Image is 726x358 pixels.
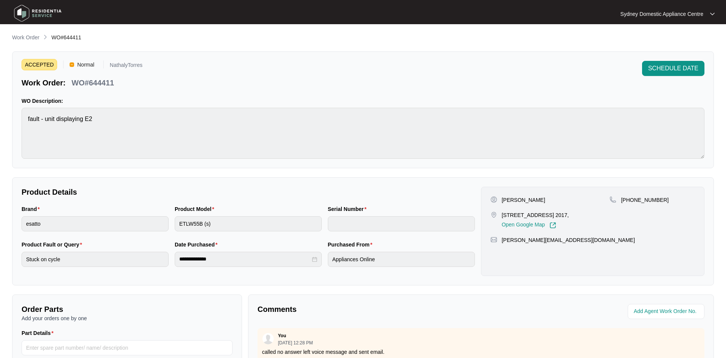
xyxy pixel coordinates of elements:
input: Date Purchased [179,255,310,263]
p: Order Parts [22,304,233,315]
p: [STREET_ADDRESS] 2017, [502,211,569,219]
img: Vercel Logo [70,62,74,67]
input: Serial Number [328,216,475,231]
input: Brand [22,216,169,231]
p: Product Details [22,187,475,197]
input: Part Details [22,340,233,355]
label: Product Model [175,205,217,213]
img: dropdown arrow [710,12,715,16]
textarea: fault - unit displaying E2 [22,108,704,159]
p: Comments [258,304,476,315]
p: [DATE] 12:28 PM [278,341,313,345]
img: residentia service logo [11,2,64,25]
p: [PERSON_NAME][EMAIL_ADDRESS][DOMAIN_NAME] [502,236,635,244]
input: Product Fault or Query [22,252,169,267]
a: Work Order [11,34,41,42]
span: Normal [74,59,97,70]
img: user.svg [262,333,274,344]
label: Part Details [22,329,57,337]
label: Brand [22,205,43,213]
img: Link-External [549,222,556,229]
img: user-pin [490,196,497,203]
label: Purchased From [328,241,375,248]
img: map-pin [490,236,497,243]
p: Sydney Domestic Appliance Centre [621,10,703,18]
img: map-pin [490,211,497,218]
a: Open Google Map [502,222,556,229]
input: Purchased From [328,252,475,267]
input: Add Agent Work Order No. [634,307,700,316]
p: called no answer left voice message and sent email. [262,348,700,356]
span: SCHEDULE DATE [648,64,698,73]
p: You [278,333,286,339]
label: Product Fault or Query [22,241,85,248]
input: Product Model [175,216,322,231]
span: ACCEPTED [22,59,57,70]
p: WO#644411 [71,77,114,88]
p: [PHONE_NUMBER] [621,196,669,204]
p: [PERSON_NAME] [502,196,545,204]
img: map-pin [610,196,616,203]
p: Add your orders one by one [22,315,233,322]
p: Work Order: [22,77,65,88]
label: Date Purchased [175,241,220,248]
p: NathalyTorres [110,62,142,70]
p: WO Description: [22,97,704,105]
label: Serial Number [328,205,369,213]
button: SCHEDULE DATE [642,61,704,76]
p: Work Order [12,34,39,41]
span: WO#644411 [51,34,81,40]
img: chevron-right [42,34,48,40]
